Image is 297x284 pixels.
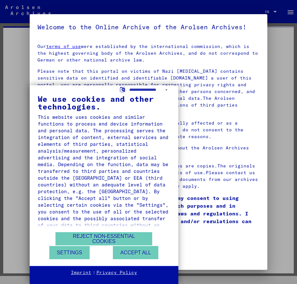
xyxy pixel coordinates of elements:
[49,246,90,259] button: Settings
[113,246,158,259] button: Accept all
[96,270,137,276] a: Privacy Policy
[55,232,152,245] button: Reject non-essential cookies
[38,95,170,110] div: We use cookies and other technologies.
[71,270,91,276] a: Imprint
[38,114,170,235] div: This website uses cookies and similar functions to process end device information and personal da...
